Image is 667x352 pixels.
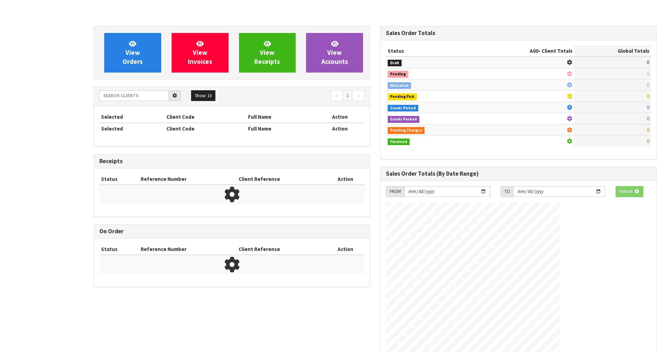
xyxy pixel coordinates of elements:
[306,33,363,73] a: ViewAccounts
[165,123,246,134] th: Client Code
[123,40,143,66] span: View Orders
[237,174,326,185] th: Client Reference
[647,138,649,144] span: 0
[326,244,364,255] th: Action
[237,244,326,255] th: Client Reference
[388,60,402,67] span: Draft
[388,105,418,112] span: Goods Picked
[315,111,364,123] th: Action
[501,186,513,197] div: TO
[647,93,649,99] span: 0
[647,70,649,77] span: 0
[388,139,410,145] span: Finalised
[165,111,246,123] th: Client Code
[386,45,474,57] th: Status
[647,82,649,88] span: 0
[172,33,229,73] a: ViewInvoices
[388,71,408,78] span: Pending
[104,33,161,73] a: ViewOrders
[388,116,419,123] span: Goods Packed
[331,90,343,101] a: ←
[321,40,348,66] span: View Accounts
[99,111,165,123] th: Selected
[139,174,237,185] th: Reference Number
[99,244,139,255] th: Status
[326,174,364,185] th: Action
[386,170,651,177] h3: Sales Order Totals (By Date Range)
[386,186,404,197] div: FROM
[237,90,364,102] nav: Page navigation
[99,123,165,134] th: Selected
[99,158,364,165] h3: Receipts
[647,59,649,66] span: 0
[616,186,643,197] button: Refresh
[647,104,649,111] span: 0
[474,45,574,57] th: - Client Totals
[99,228,364,235] h3: On Order
[352,90,364,101] a: →
[574,45,651,57] th: Global Totals
[99,90,169,101] input: Search clients
[188,40,212,66] span: View Invoices
[388,82,411,89] span: Allocated
[530,48,538,54] span: A00
[647,127,649,133] span: 0
[191,90,215,101] button: Show: 10
[99,174,139,185] th: Status
[246,123,315,134] th: Full Name
[246,111,315,123] th: Full Name
[388,93,417,100] span: Pending Pick
[254,40,280,66] span: View Receipts
[647,115,649,122] span: 0
[388,127,425,134] span: Pending Charges
[343,90,353,101] a: 1
[139,244,237,255] th: Reference Number
[315,123,364,134] th: Action
[386,30,651,36] h3: Sales Order Totals
[239,33,296,73] a: ViewReceipts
